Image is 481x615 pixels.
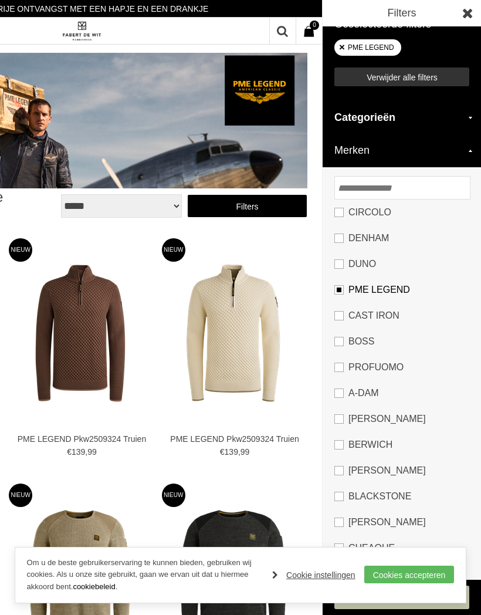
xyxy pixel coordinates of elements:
a: Berwich [334,432,469,458]
a: PME LEGEND [334,277,469,303]
a: PME LEGEND [339,39,394,56]
img: Fabert de Wit [61,21,102,41]
a: cookiebeleid [73,582,115,591]
a: show155Producten [334,586,469,609]
h2: Merken [323,134,481,167]
a: Cheaque [334,535,469,561]
a: Verwijder alle filters [334,67,469,86]
a: Blackstone [334,484,469,509]
a: CAST IRON [334,303,469,329]
p: Om u de beste gebruikerservaring te kunnen bieden, gebruiken wij cookies. Als u onze site gebruik... [27,557,261,593]
a: [PERSON_NAME] [334,458,469,484]
a: Circolo [334,200,469,225]
a: BOSS [334,329,469,354]
a: A-DAM [334,380,469,406]
span: 0 [310,21,319,30]
a: DENHAM [334,225,469,251]
a: Duno [334,251,469,277]
a: [PERSON_NAME] [334,509,469,535]
a: Cookies accepteren [364,566,455,583]
a: PROFUOMO [334,354,469,380]
h2: Categorieën [323,102,481,134]
a: Cookie instellingen [272,566,355,584]
a: [PERSON_NAME] [334,406,469,432]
